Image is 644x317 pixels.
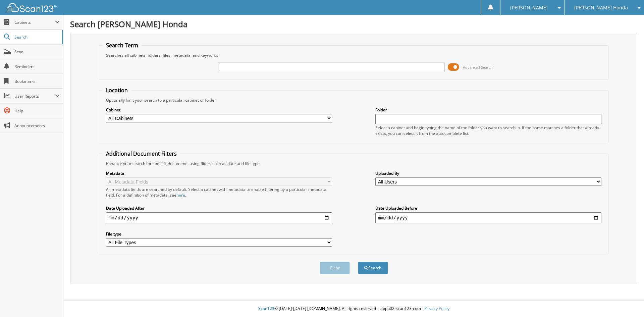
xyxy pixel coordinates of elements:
[510,6,548,10] span: [PERSON_NAME]
[106,170,332,176] label: Metadata
[375,205,601,211] label: Date Uploaded Before
[176,192,185,198] a: here
[106,212,332,223] input: start
[103,52,605,58] div: Searches all cabinets, folders, files, metadata, and keywords
[14,49,60,55] span: Scan
[63,301,644,317] div: © [DATE]-[DATE] [DOMAIN_NAME]. All rights reserved | appb02-scan123-com |
[14,19,55,25] span: Cabinets
[14,123,60,128] span: Announcements
[375,212,601,223] input: end
[358,262,388,274] button: Search
[103,150,180,157] legend: Additional Document Filters
[7,3,57,12] img: scan123-logo-white.svg
[320,262,350,274] button: Clear
[375,170,601,176] label: Uploaded By
[103,42,142,49] legend: Search Term
[14,108,60,114] span: Help
[375,107,601,113] label: Folder
[103,97,605,103] div: Optionally limit your search to a particular cabinet or folder
[103,161,605,166] div: Enhance your search for specific documents using filters such as date and file type.
[106,187,332,198] div: All metadata fields are searched by default. Select a cabinet with metadata to enable filtering b...
[375,125,601,136] div: Select a cabinet and begin typing the name of the folder you want to search in. If the name match...
[106,107,332,113] label: Cabinet
[424,306,449,311] a: Privacy Policy
[14,34,59,40] span: Search
[70,18,637,30] h1: Search [PERSON_NAME] Honda
[258,306,274,311] span: Scan123
[106,231,332,237] label: File type
[103,87,131,94] legend: Location
[463,65,493,70] span: Advanced Search
[574,6,628,10] span: [PERSON_NAME] Honda
[14,78,60,84] span: Bookmarks
[106,205,332,211] label: Date Uploaded After
[14,64,60,69] span: Reminders
[14,93,55,99] span: User Reports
